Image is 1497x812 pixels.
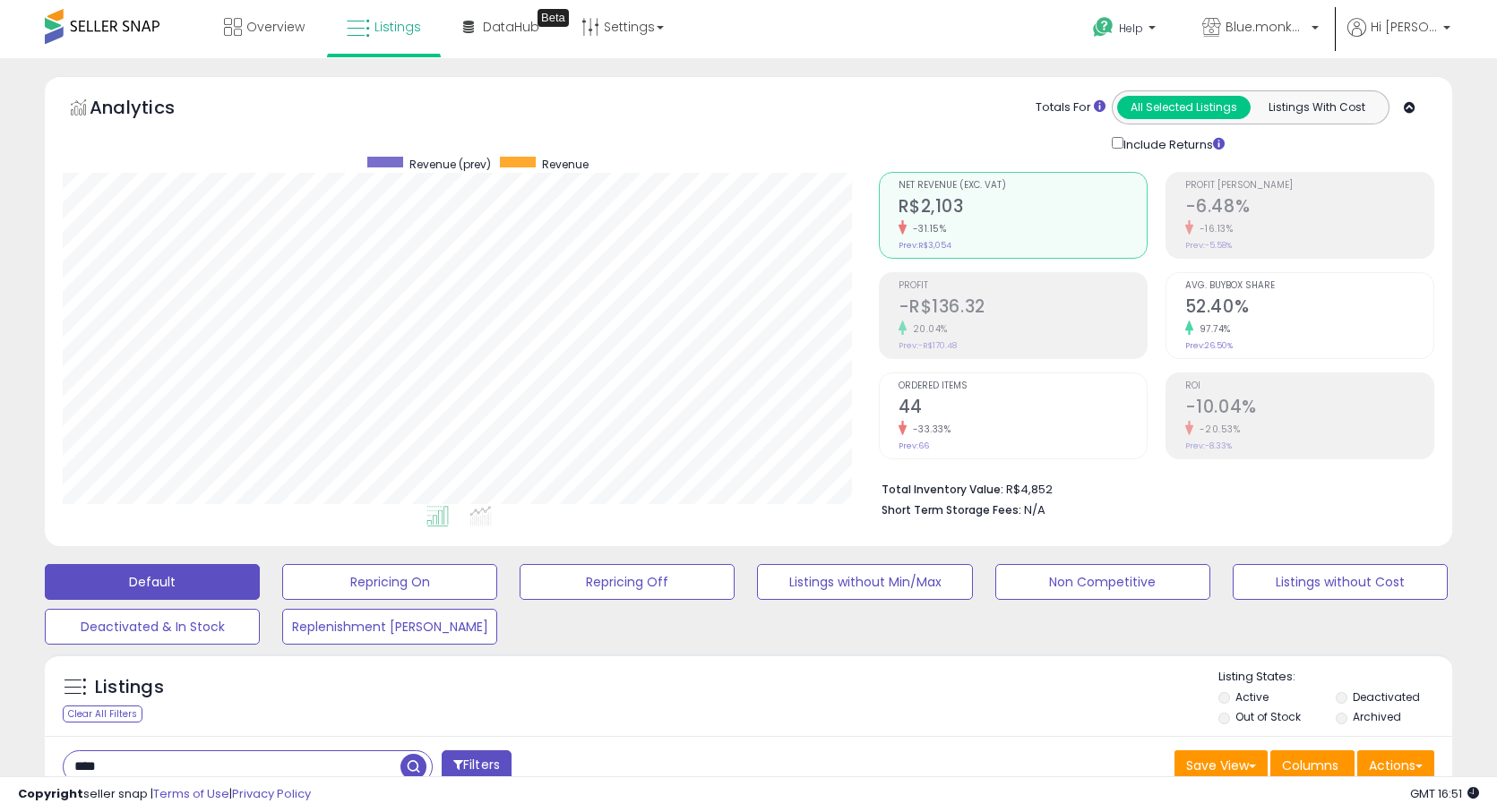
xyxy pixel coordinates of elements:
button: Repricing On [282,564,497,600]
label: Archived [1353,709,1401,724]
span: Overview [246,18,305,36]
span: Ordered Items [899,381,1147,391]
button: Save View [1174,750,1268,781]
label: Active [1235,689,1269,705]
b: Total Inventory Value: [882,482,1003,497]
div: Totals For [1036,99,1106,116]
span: Listings [374,18,421,36]
span: 2025-09-17 16:51 GMT [1410,785,1479,802]
strong: Copyright [18,785,83,802]
small: 20.04% [907,322,948,336]
small: -20.53% [1193,423,1241,436]
small: Prev: -8.33% [1185,440,1232,451]
a: Help [1079,3,1174,58]
button: Deactivated & In Stock [45,609,260,645]
small: Prev: 66 [899,440,929,451]
span: Profit [PERSON_NAME] [1185,181,1433,191]
span: Columns [1282,756,1338,774]
small: 97.74% [1193,322,1231,336]
button: All Selected Listings [1117,96,1251,119]
button: Listings without Cost [1233,564,1448,600]
a: Privacy Policy [232,785,311,802]
button: Listings With Cost [1250,96,1383,119]
span: Net Revenue (Exc. VAT) [899,181,1147,191]
div: Clear All Filters [63,705,142,722]
span: Revenue (prev) [409,157,491,172]
button: Non Competitive [995,564,1210,600]
button: Default [45,564,260,600]
button: Columns [1270,750,1355,781]
a: Terms of Use [153,785,229,802]
small: Prev: -R$170.48 [899,340,957,351]
label: Deactivated [1353,689,1420,705]
button: Replenishment [PERSON_NAME] [282,609,497,645]
h2: -6.48% [1185,196,1433,220]
h2: R$2,103 [899,196,1147,220]
small: -31.15% [907,222,947,235]
label: Out of Stock [1235,709,1301,724]
span: Help [1119,21,1143,36]
h2: 44 [899,397,1147,421]
span: DataHub [483,18,539,36]
span: Profit [899,281,1147,291]
small: -33.33% [907,423,951,436]
small: -16.13% [1193,222,1234,235]
small: Prev: 26.50% [1185,340,1233,351]
button: Repricing Off [520,564,735,600]
i: Get Help [1092,16,1114,38]
span: N/A [1024,501,1045,518]
span: Revenue [542,157,589,172]
button: Filters [442,750,512,782]
li: R$4,852 [882,477,1421,499]
span: ROI [1185,381,1433,391]
h2: -R$136.32 [899,296,1147,321]
button: Listings without Min/Max [757,564,972,600]
button: Actions [1357,750,1434,781]
h5: Analytics [90,95,210,124]
span: Blue.monkey [1226,18,1306,36]
div: seller snap | | [18,786,311,803]
small: Prev: R$3,054 [899,240,951,251]
div: Tooltip anchor [538,9,569,27]
span: Avg. Buybox Share [1185,281,1433,291]
h2: -10.04% [1185,397,1433,421]
p: Listing States: [1218,669,1452,686]
div: Include Returns [1098,133,1246,154]
h2: 52.40% [1185,296,1433,321]
a: Hi [PERSON_NAME] [1347,18,1450,58]
h5: Listings [95,675,164,700]
small: Prev: -5.58% [1185,240,1232,251]
span: Hi [PERSON_NAME] [1371,18,1438,36]
b: Short Term Storage Fees: [882,502,1021,517]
